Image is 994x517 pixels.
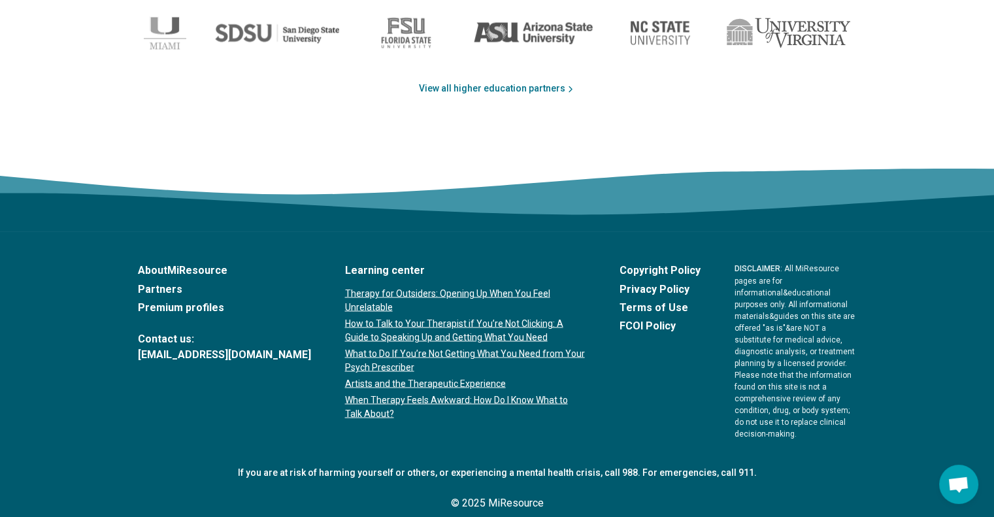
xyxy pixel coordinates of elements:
a: Artists and the Therapeutic Experience [345,376,586,390]
img: Florida State University [368,10,444,56]
img: San Diego State University [215,18,339,48]
a: View all higher education partners [419,82,576,95]
a: Partners [138,281,311,297]
span: DISCLAIMER [735,264,780,273]
img: North Carolina State University [622,14,698,51]
a: AboutMiResource [138,263,311,278]
p: © 2025 MiResource [138,495,857,510]
img: University of Virginia [727,18,850,48]
a: Terms of Use [620,299,701,315]
a: How to Talk to Your Therapist if You’re Not Clicking: A Guide to Speaking Up and Getting What You... [345,316,586,344]
a: Copyright Policy [620,263,701,278]
p: : All MiResource pages are for informational & educational purposes only. All informational mater... [735,263,857,439]
span: Contact us: [138,331,311,346]
img: University of Miami [144,16,186,49]
a: What to Do If You’re Not Getting What You Need from Your Psych Prescriber [345,346,586,374]
p: If you are at risk of harming yourself or others, or experiencing a mental health crisis, call 98... [138,465,857,479]
a: [EMAIL_ADDRESS][DOMAIN_NAME] [138,346,311,362]
div: Open chat [939,465,978,504]
a: FCOI Policy [620,318,701,333]
a: Learning center [345,263,586,278]
a: Privacy Policy [620,281,701,297]
a: Premium profiles [138,299,311,315]
a: Therapy for Outsiders: Opening Up When You Feel Unrelatable [345,286,586,314]
a: When Therapy Feels Awkward: How Do I Know What to Talk About? [345,393,586,420]
img: Arizona State University [473,21,593,44]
